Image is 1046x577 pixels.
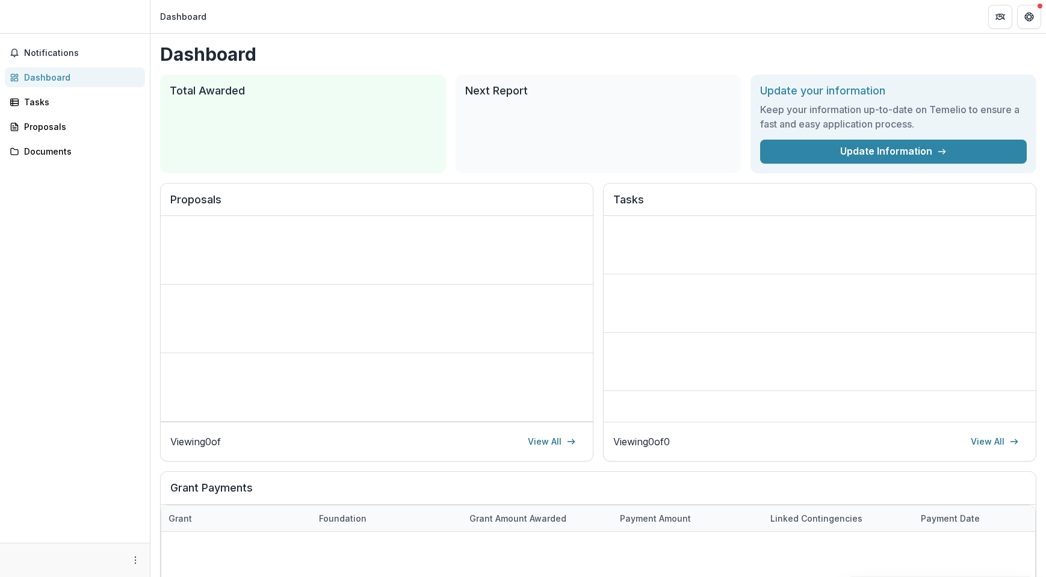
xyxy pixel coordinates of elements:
[613,434,670,449] p: Viewing 0 of 0
[5,141,145,161] a: Documents
[5,117,145,137] a: Proposals
[760,102,1027,131] h3: Keep your information up-to-date on Temelio to ensure a fast and easy application process.
[24,96,135,108] div: Tasks
[5,67,145,87] a: Dashboard
[988,5,1012,29] button: Partners
[155,8,211,25] nav: breadcrumb
[5,43,145,63] button: Notifications
[465,84,732,97] h2: Next Report
[24,145,135,158] div: Documents
[170,84,436,97] h2: Total Awarded
[170,193,583,216] h2: Proposals
[128,553,143,567] button: More
[170,434,221,449] p: Viewing 0 of
[24,71,135,84] div: Dashboard
[613,193,1026,216] h2: Tasks
[1017,5,1041,29] button: Get Help
[964,432,1026,451] a: View All
[160,43,1036,65] h1: Dashboard
[170,481,1026,504] h2: Grant Payments
[24,48,140,58] span: Notifications
[5,92,145,112] a: Tasks
[521,432,583,451] a: View All
[24,120,135,133] div: Proposals
[760,84,1027,97] h2: Update your information
[760,140,1027,164] a: Update Information
[160,10,206,23] div: Dashboard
